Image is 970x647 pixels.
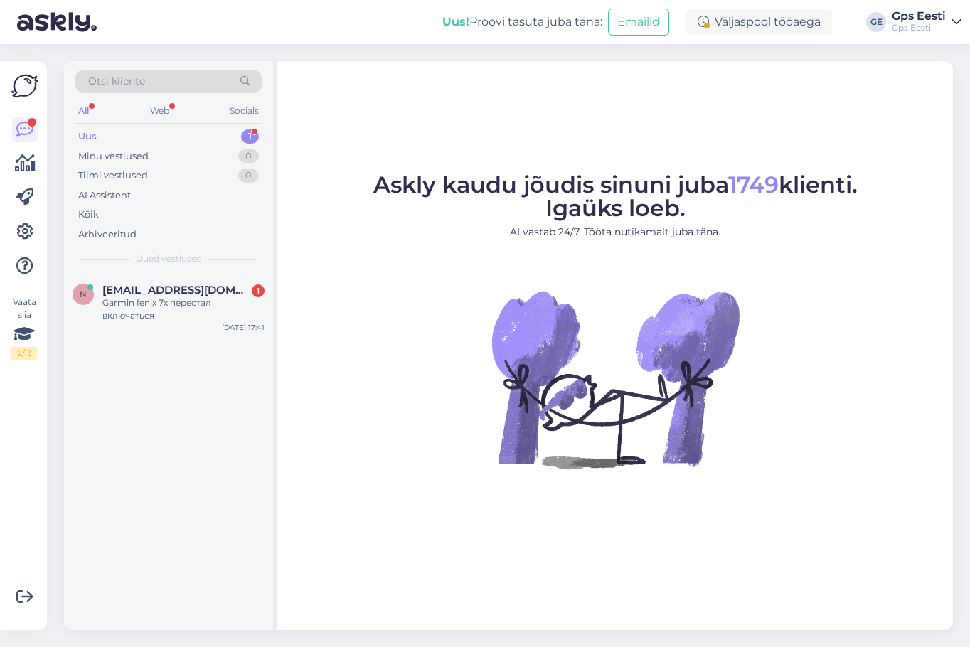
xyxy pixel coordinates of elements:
[487,251,743,507] img: No Chat active
[373,171,858,222] span: Askly kaudu jõudis sinuni juba klienti. Igaüks loeb.
[102,284,250,296] span: Norskgull.igor@gmail.com
[102,296,265,322] div: Garmin fenix 7x перестал включаться
[442,15,469,28] b: Uus!
[78,188,131,203] div: AI Assistent
[136,252,202,265] span: Uued vestlused
[892,22,946,33] div: Gps Eesti
[11,347,37,360] div: 2 / 3
[78,149,149,164] div: Minu vestlused
[238,149,259,164] div: 0
[11,296,37,360] div: Vaata siia
[892,11,946,22] div: Gps Eesti
[227,102,262,120] div: Socials
[238,169,259,183] div: 0
[252,284,265,297] div: 1
[866,12,886,32] div: GE
[80,289,87,299] span: N
[78,129,97,144] div: Uus
[373,225,858,240] p: AI vastab 24/7. Tööta nutikamalt juba täna.
[78,208,99,222] div: Kõik
[78,228,137,242] div: Arhiveeritud
[728,171,779,198] span: 1749
[75,102,92,120] div: All
[222,322,265,333] div: [DATE] 17:41
[686,9,832,35] div: Väljaspool tööaega
[11,73,38,100] img: Askly Logo
[442,14,602,31] div: Proovi tasuta juba täna:
[608,9,669,36] button: Emailid
[241,129,259,144] div: 1
[78,169,148,183] div: Tiimi vestlused
[892,11,961,33] a: Gps EestiGps Eesti
[88,74,145,89] span: Otsi kliente
[147,102,172,120] div: Web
